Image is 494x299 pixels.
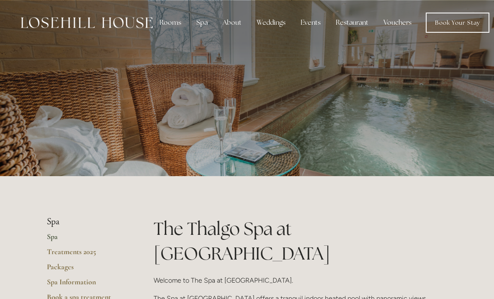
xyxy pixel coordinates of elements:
[47,232,127,247] a: Spa
[154,275,447,286] p: Welcome to The Spa at [GEOGRAPHIC_DATA].
[47,247,127,262] a: Treatments 2025
[294,14,327,31] div: Events
[250,14,292,31] div: Weddings
[154,216,447,266] h1: The Thalgo Spa at [GEOGRAPHIC_DATA]
[153,14,188,31] div: Rooms
[426,13,489,33] a: Book Your Stay
[329,14,375,31] div: Restaurant
[216,14,248,31] div: About
[47,277,127,292] a: Spa Information
[377,14,418,31] a: Vouchers
[21,17,153,28] img: Losehill House
[47,262,127,277] a: Packages
[47,216,127,227] li: Spa
[190,14,214,31] div: Spa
